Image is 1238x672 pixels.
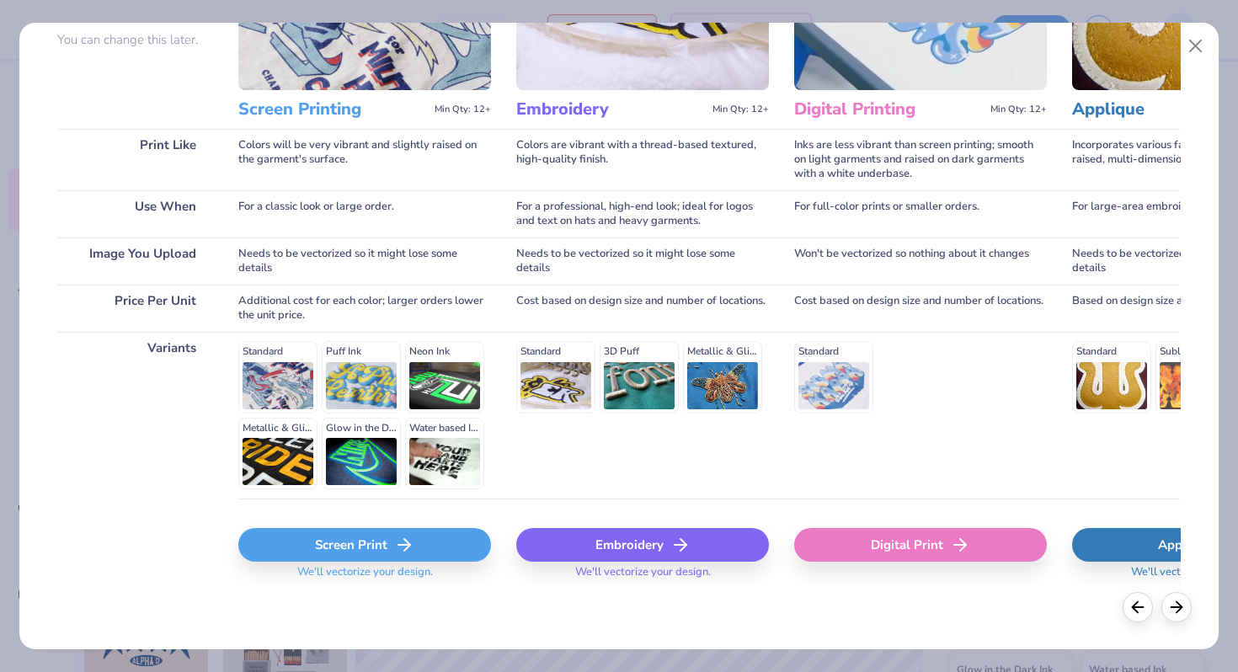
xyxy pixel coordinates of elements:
div: Colors will be very vibrant and slightly raised on the garment's surface. [238,129,491,190]
div: Won't be vectorized so nothing about it changes [794,237,1047,285]
span: We'll vectorize your design. [568,565,718,589]
button: Close [1180,30,1212,62]
span: Min Qty: 12+ [712,104,769,115]
span: We'll vectorize your design. [291,565,440,589]
div: For full-color prints or smaller orders. [794,190,1047,237]
h3: Screen Printing [238,99,428,120]
div: Needs to be vectorized so it might lose some details [238,237,491,285]
div: Embroidery [516,528,769,562]
div: Inks are less vibrant than screen printing; smooth on light garments and raised on dark garments ... [794,129,1047,190]
h3: Digital Printing [794,99,984,120]
div: Print Like [57,129,213,190]
div: Needs to be vectorized so it might lose some details [516,237,769,285]
div: For a professional, high-end look; ideal for logos and text on hats and heavy garments. [516,190,769,237]
div: Variants [57,332,213,499]
span: Min Qty: 12+ [435,104,491,115]
div: Digital Print [794,528,1047,562]
div: Image You Upload [57,237,213,285]
div: Cost based on design size and number of locations. [516,285,769,332]
div: Cost based on design size and number of locations. [794,285,1047,332]
div: Use When [57,190,213,237]
p: You can change this later. [57,33,213,47]
h3: Embroidery [516,99,706,120]
div: Screen Print [238,528,491,562]
div: Price Per Unit [57,285,213,332]
div: Colors are vibrant with a thread-based textured, high-quality finish. [516,129,769,190]
div: Additional cost for each color; larger orders lower the unit price. [238,285,491,332]
div: For a classic look or large order. [238,190,491,237]
span: Min Qty: 12+ [990,104,1047,115]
